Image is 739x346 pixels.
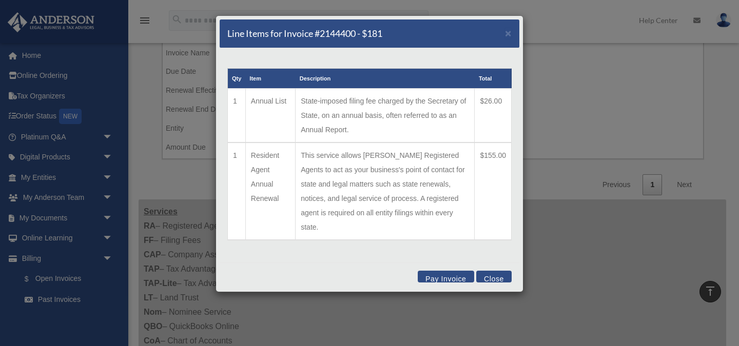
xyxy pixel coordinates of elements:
td: Annual List [245,89,295,143]
button: Close [476,271,512,282]
td: This service allows [PERSON_NAME] Registered Agents to act as your business's point of contact fo... [296,143,475,240]
td: 1 [228,89,246,143]
h5: Line Items for Invoice #2144400 - $181 [227,27,382,40]
th: Qty [228,69,246,89]
td: State-imposed filing fee charged by the Secretary of State, on an annual basis, often referred to... [296,89,475,143]
td: Resident Agent Annual Renewal [245,143,295,240]
th: Description [296,69,475,89]
td: 1 [228,143,246,240]
td: $155.00 [475,143,512,240]
button: Pay Invoice [418,271,474,282]
th: Item [245,69,295,89]
td: $26.00 [475,89,512,143]
th: Total [475,69,512,89]
button: Close [505,28,512,38]
span: × [505,27,512,39]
